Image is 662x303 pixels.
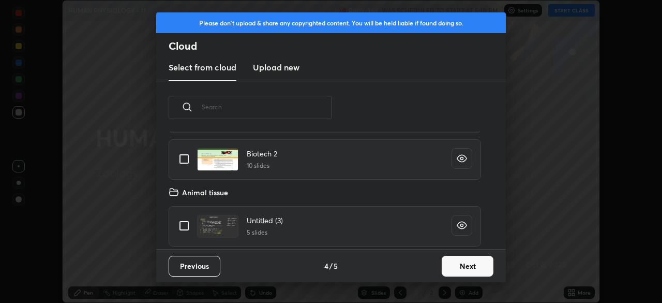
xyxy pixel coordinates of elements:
h5: 10 slides [247,161,277,170]
img: 1759922075NX8L9F.pdf [197,215,238,238]
div: Please don't upload & share any copyrighted content. You will be held liable if found doing so. [156,12,506,33]
h4: 5 [334,261,338,271]
h4: Untitled (3) [247,215,283,226]
h4: Biotech 2 [247,148,277,159]
h4: 4 [324,261,328,271]
input: Search [202,85,332,129]
div: grid [156,131,493,249]
h3: Select from cloud [169,61,236,74]
img: 17169912847VYDHX.pdf [197,148,238,171]
button: Next [442,256,493,277]
h4: Animal tissue [182,187,228,198]
h2: Cloud [169,39,506,53]
h3: Upload new [253,61,299,74]
h4: / [329,261,333,271]
button: Previous [169,256,220,277]
h5: 5 slides [247,228,283,237]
